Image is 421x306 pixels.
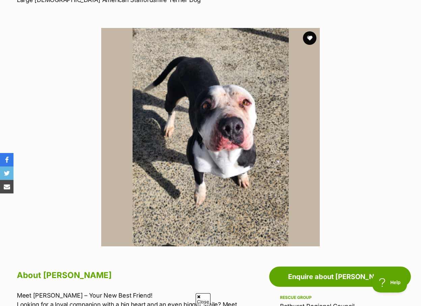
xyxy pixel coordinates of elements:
button: favourite [303,31,316,45]
img: Photo of Gus [101,28,320,246]
div: Rescue group [280,295,400,300]
a: Enquire about [PERSON_NAME] [269,267,411,287]
h2: About [PERSON_NAME] [17,268,251,283]
iframe: Help Scout Beacon - Open [372,272,408,293]
span: Close [196,293,210,305]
